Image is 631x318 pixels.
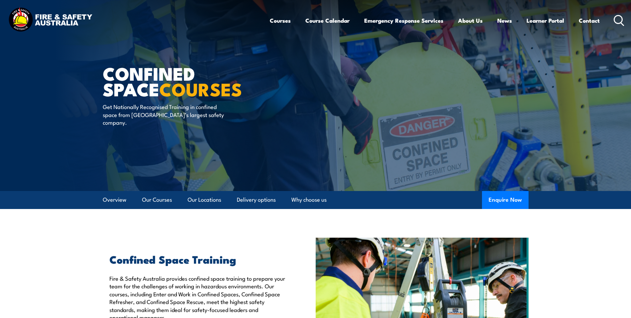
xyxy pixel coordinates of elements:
a: Course Calendar [305,12,350,29]
a: Learner Portal [527,12,564,29]
a: Delivery options [237,191,276,209]
a: Emergency Response Services [364,12,443,29]
a: Our Courses [142,191,172,209]
h1: Confined Space [103,65,267,96]
a: About Us [458,12,483,29]
a: Our Locations [188,191,221,209]
strong: COURSES [159,75,242,102]
button: Enquire Now [482,191,529,209]
p: Get Nationally Recognised Training in confined space from [GEOGRAPHIC_DATA]’s largest safety comp... [103,103,224,126]
a: Courses [270,12,291,29]
a: Overview [103,191,126,209]
a: Why choose us [291,191,327,209]
a: Contact [579,12,600,29]
h2: Confined Space Training [109,254,285,264]
a: News [497,12,512,29]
